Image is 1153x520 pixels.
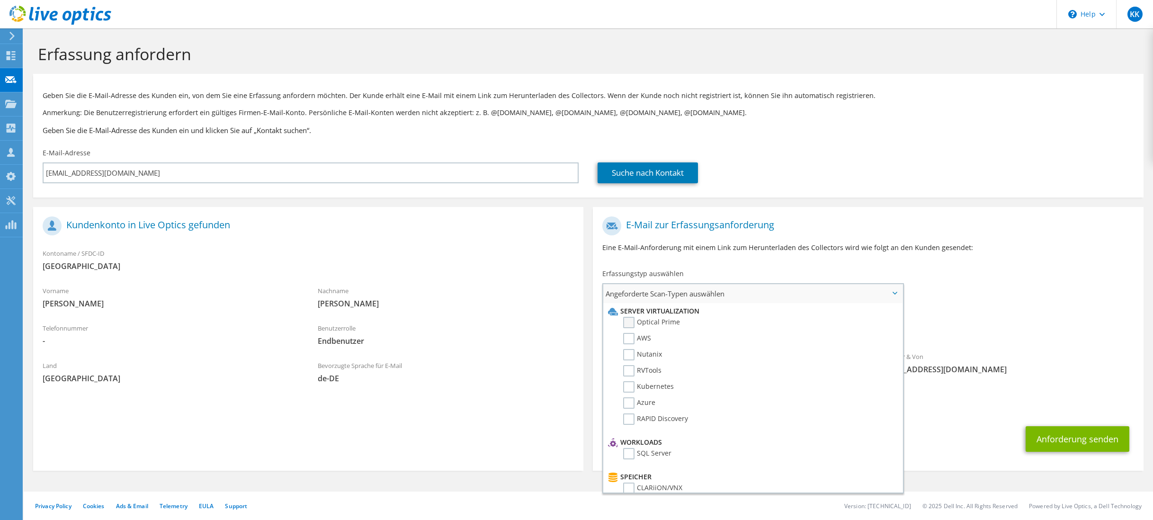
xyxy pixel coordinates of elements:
[308,281,583,314] div: Nachname
[1127,7,1143,22] span: KK
[43,148,90,158] label: E-Mail-Adresse
[225,502,247,510] a: Support
[43,90,1134,101] p: Geben Sie die E-Mail-Adresse des Kunden ein, von dem Sie eine Erfassung anfordern möchten. Der Ku...
[623,349,662,360] label: Nutanix
[1029,502,1142,510] li: Powered by Live Optics, a Dell Technology
[623,397,655,409] label: Azure
[623,365,661,377] label: RVTools
[43,373,299,384] span: [GEOGRAPHIC_DATA]
[116,502,148,510] a: Ads & Email
[43,125,1134,135] h3: Geben Sie die E-Mail-Adresse des Kunden ein und klicken Sie auf „Kontakt suchen“.
[33,243,583,276] div: Kontoname / SFDC-ID
[33,356,308,388] div: Land
[38,44,1134,64] h1: Erfassung anfordern
[623,317,680,328] label: Optical Prime
[318,373,574,384] span: de-DE
[606,305,898,317] li: Server Virtualization
[160,502,188,510] a: Telemetry
[43,298,299,309] span: [PERSON_NAME]
[602,216,1129,235] h1: E-Mail zur Erfassungsanforderung
[318,298,574,309] span: [PERSON_NAME]
[593,347,868,379] div: An
[199,502,214,510] a: EULA
[83,502,105,510] a: Cookies
[623,413,688,425] label: RAPID Discovery
[1068,10,1077,18] svg: \n
[606,471,898,483] li: Speicher
[1026,426,1129,452] button: Anforderung senden
[606,437,898,448] li: Workloads
[318,336,574,346] span: Endbenutzer
[603,284,903,303] span: Angeforderte Scan-Typen auswählen
[623,381,674,393] label: Kubernetes
[844,502,911,510] li: Version: [TECHNICAL_ID]
[35,502,72,510] a: Privacy Policy
[593,307,1143,342] div: Angeforderte Erfassungen
[43,108,1134,118] p: Anmerkung: Die Benutzerregistrierung erfordert ein gültiges Firmen-E-Mail-Konto. Persönliche E-Ma...
[922,502,1018,510] li: © 2025 Dell Inc. All Rights Reserved
[868,347,1144,379] div: Absender & Von
[33,318,308,351] div: Telefonnummer
[602,242,1134,253] p: Eine E-Mail-Anforderung mit einem Link zum Herunterladen des Collectors wird wie folgt an den Kun...
[308,318,583,351] div: Benutzerrolle
[33,281,308,314] div: Vorname
[598,162,698,183] a: Suche nach Kontakt
[43,336,299,346] span: -
[602,269,684,278] label: Erfassungstyp auswählen
[308,356,583,388] div: Bevorzugte Sprache für E-Mail
[43,261,574,271] span: [GEOGRAPHIC_DATA]
[623,333,651,344] label: AWS
[623,448,671,459] label: SQL Server
[593,384,1143,417] div: CC & Antworten an
[878,364,1134,375] span: [EMAIL_ADDRESS][DOMAIN_NAME]
[43,216,569,235] h1: Kundenkonto in Live Optics gefunden
[623,483,682,494] label: CLARiiON/VNX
